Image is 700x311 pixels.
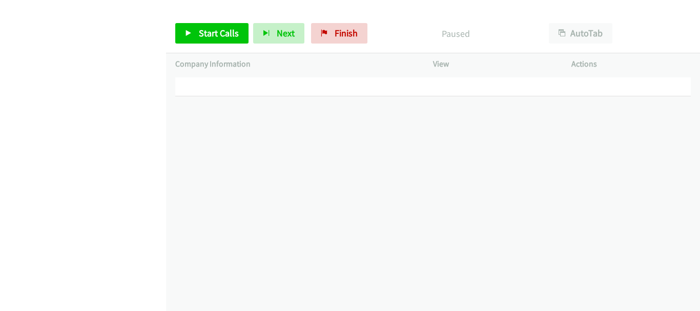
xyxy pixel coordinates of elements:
[199,27,239,39] span: Start Calls
[175,58,415,70] p: Company Information
[571,58,691,70] p: Actions
[381,27,530,40] p: Paused
[175,23,249,44] a: Start Calls
[433,58,553,70] p: View
[549,23,612,44] button: AutoTab
[335,27,358,39] span: Finish
[277,27,295,39] span: Next
[253,23,304,44] button: Next
[311,23,367,44] a: Finish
